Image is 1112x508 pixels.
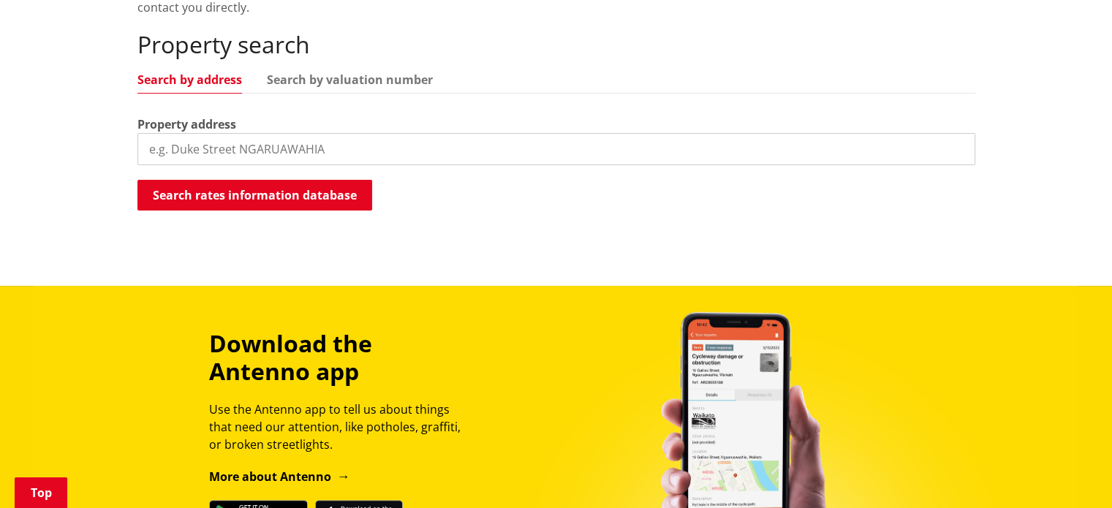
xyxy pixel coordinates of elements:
label: Property address [137,115,236,133]
h3: Download the Antenno app [209,330,474,386]
a: Search by valuation number [267,74,433,86]
a: Top [15,477,67,508]
button: Search rates information database [137,180,372,211]
p: Use the Antenno app to tell us about things that need our attention, like potholes, graffiti, or ... [209,401,474,453]
a: More about Antenno [209,469,350,485]
input: e.g. Duke Street NGARUAWAHIA [137,133,975,165]
a: Search by address [137,74,242,86]
h2: Property search [137,31,975,58]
